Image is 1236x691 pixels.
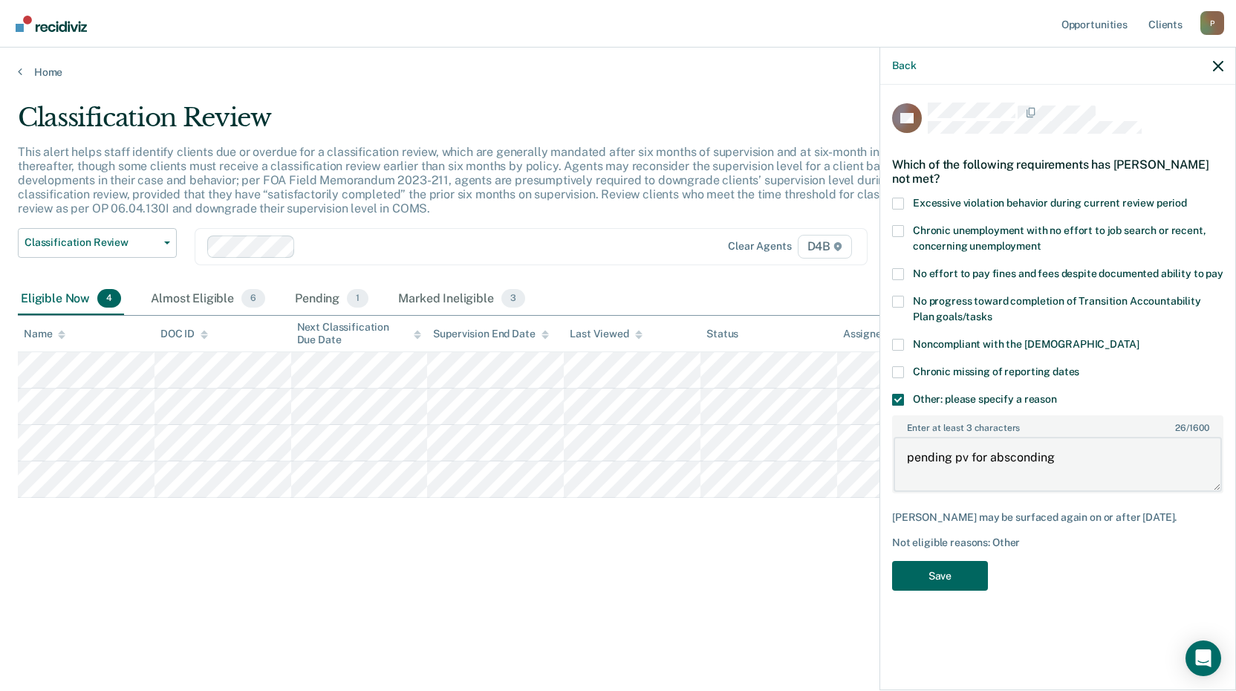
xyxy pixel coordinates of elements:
div: P [1200,11,1224,35]
span: 26 [1175,423,1186,433]
span: Chronic missing of reporting dates [913,366,1079,377]
div: Pending [292,283,371,316]
div: Almost Eligible [148,283,268,316]
span: Excessive violation behavior during current review period [913,197,1187,209]
textarea: pending pv for absconding [894,437,1222,492]
button: Back [892,59,916,72]
span: Classification Review [25,236,158,249]
span: 4 [97,289,121,308]
div: DOC ID [160,328,208,340]
div: Classification Review [18,103,945,145]
span: Noncompliant with the [DEMOGRAPHIC_DATA] [913,338,1139,350]
img: Recidiviz [16,16,87,32]
div: Supervision End Date [433,328,548,340]
button: Save [892,561,988,591]
div: Next Classification Due Date [297,321,422,346]
div: Which of the following requirements has [PERSON_NAME] not met? [892,146,1223,198]
span: 1 [347,289,368,308]
span: No effort to pay fines and fees despite documented ability to pay [913,267,1223,279]
div: Open Intercom Messenger [1185,640,1221,676]
span: No progress toward completion of Transition Accountability Plan goals/tasks [913,295,1201,322]
div: Name [24,328,65,340]
div: Last Viewed [570,328,642,340]
div: Eligible Now [18,283,124,316]
label: Enter at least 3 characters [894,417,1222,433]
span: 3 [501,289,525,308]
span: 6 [241,289,265,308]
span: Chronic unemployment with no effort to job search or recent, concerning unemployment [913,224,1206,252]
a: Home [18,65,1218,79]
div: Status [706,328,738,340]
div: Not eligible reasons: Other [892,536,1223,549]
span: D4B [798,235,852,259]
div: Marked Ineligible [395,283,528,316]
div: Clear agents [728,240,791,253]
span: / 1600 [1175,423,1209,433]
span: Other: please specify a reason [913,393,1057,405]
div: [PERSON_NAME] may be surfaced again on or after [DATE]. [892,511,1223,524]
button: Profile dropdown button [1200,11,1224,35]
p: This alert helps staff identify clients due or overdue for a classification review, which are gen... [18,145,928,216]
div: Assigned to [843,328,913,340]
